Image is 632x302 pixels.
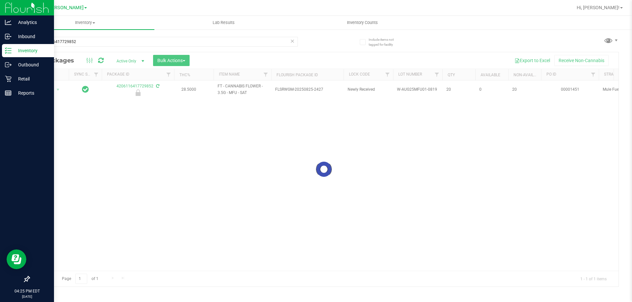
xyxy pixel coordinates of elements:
[577,5,619,10] span: Hi, [PERSON_NAME]!
[12,47,51,55] p: Inventory
[16,20,154,26] span: Inventory
[12,89,51,97] p: Reports
[12,75,51,83] p: Retail
[5,90,12,96] inline-svg: Reports
[7,249,26,269] iframe: Resource center
[290,37,295,45] span: Clear
[47,5,84,11] span: [PERSON_NAME]
[293,16,432,30] a: Inventory Counts
[29,37,298,47] input: Search Package ID, Item Name, SKU, Lot or Part Number...
[3,288,51,294] p: 04:25 PM EDT
[338,20,387,26] span: Inventory Counts
[12,18,51,26] p: Analytics
[5,19,12,26] inline-svg: Analytics
[369,37,402,47] span: Include items not tagged for facility
[5,76,12,82] inline-svg: Retail
[3,294,51,299] p: [DATE]
[16,16,154,30] a: Inventory
[12,33,51,40] p: Inbound
[204,20,244,26] span: Lab Results
[5,33,12,40] inline-svg: Inbound
[5,47,12,54] inline-svg: Inventory
[12,61,51,69] p: Outbound
[154,16,293,30] a: Lab Results
[5,61,12,68] inline-svg: Outbound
